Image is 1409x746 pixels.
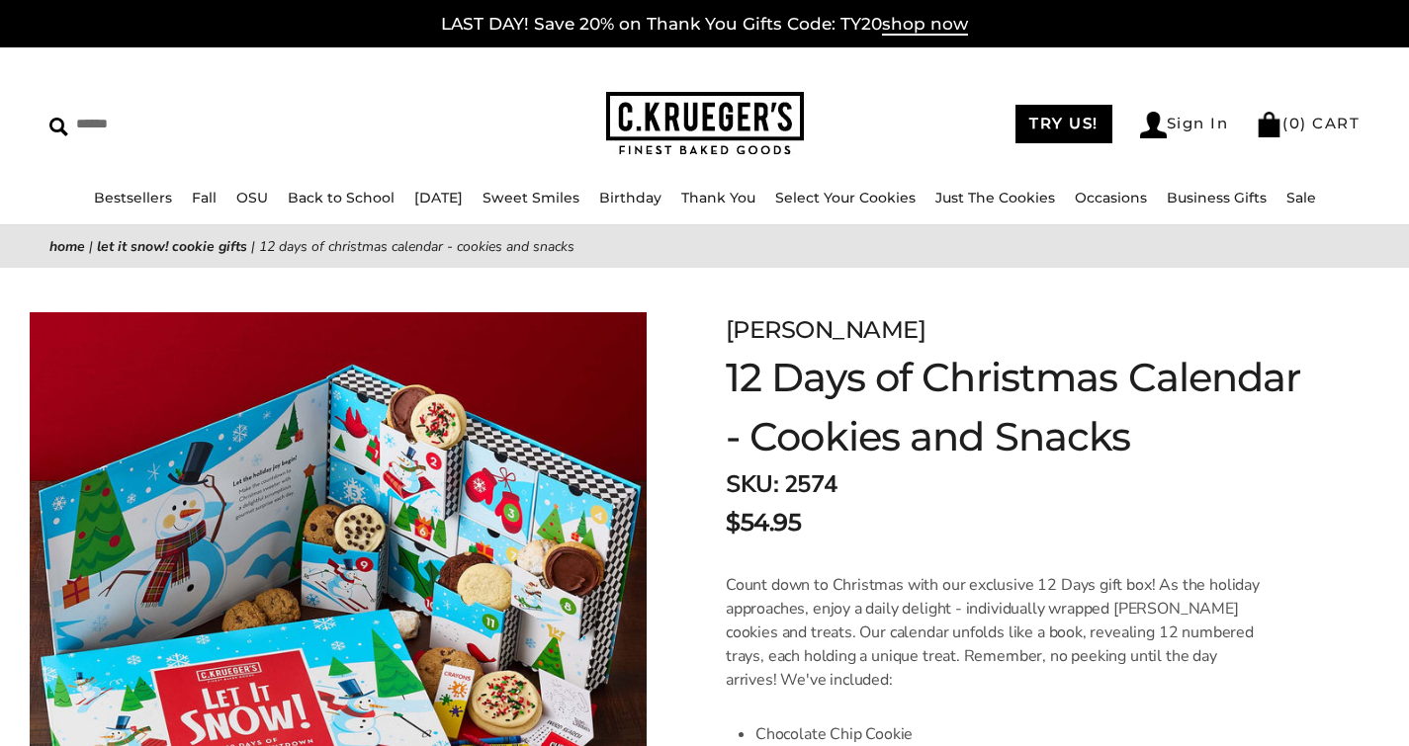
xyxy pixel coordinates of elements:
a: OSU [236,189,268,207]
span: $54.95 [726,505,801,540]
img: Bag [1256,112,1282,137]
a: Just The Cookies [935,189,1055,207]
p: Count down to Christmas with our exclusive 12 Days gift box! As the holiday approaches, enjoy a d... [726,573,1267,692]
a: Select Your Cookies [775,189,916,207]
img: Account [1140,112,1167,138]
strong: SKU: [726,468,778,500]
span: 0 [1289,114,1301,132]
img: Search [49,118,68,136]
a: Occasions [1075,189,1147,207]
span: 12 Days of Christmas Calendar - Cookies and Snacks [259,237,574,256]
a: [DATE] [414,189,463,207]
a: Sale [1286,189,1316,207]
a: Thank You [681,189,755,207]
nav: breadcrumbs [49,235,1360,258]
span: shop now [882,14,968,36]
span: 2574 [784,468,837,500]
span: | [89,237,93,256]
a: LAST DAY! Save 20% on Thank You Gifts Code: TY20shop now [441,14,968,36]
input: Search [49,109,357,139]
a: Back to School [288,189,395,207]
a: Birthday [599,189,661,207]
img: C.KRUEGER'S [606,92,804,156]
a: Home [49,237,85,256]
a: Sign In [1140,112,1229,138]
a: Fall [192,189,217,207]
a: Business Gifts [1167,189,1267,207]
a: (0) CART [1256,114,1360,132]
div: [PERSON_NAME] [726,312,1310,348]
a: Sweet Smiles [483,189,579,207]
a: Bestsellers [94,189,172,207]
a: TRY US! [1015,105,1112,143]
span: | [251,237,255,256]
h1: 12 Days of Christmas Calendar - Cookies and Snacks [726,348,1310,466]
a: Let it Snow! Cookie Gifts [97,237,247,256]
